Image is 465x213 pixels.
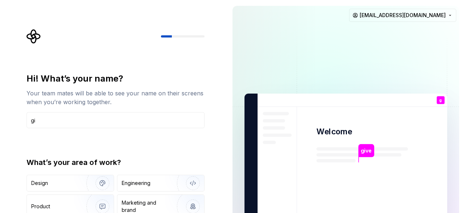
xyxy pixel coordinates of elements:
div: Design [31,180,48,187]
input: Han Solo [27,112,205,128]
div: Hi! What’s your name? [27,73,205,84]
div: Product [31,203,50,210]
div: Engineering [122,180,150,187]
span: [EMAIL_ADDRESS][DOMAIN_NAME] [360,12,446,19]
div: Your team mates will be able to see your name on their screens when you’re working together. [27,89,205,106]
p: Welcome [316,126,352,137]
p: give [361,147,372,155]
button: [EMAIL_ADDRESS][DOMAIN_NAME] [349,9,456,22]
svg: Supernova Logo [27,29,41,44]
p: g [439,98,442,102]
div: What’s your area of work? [27,157,205,167]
